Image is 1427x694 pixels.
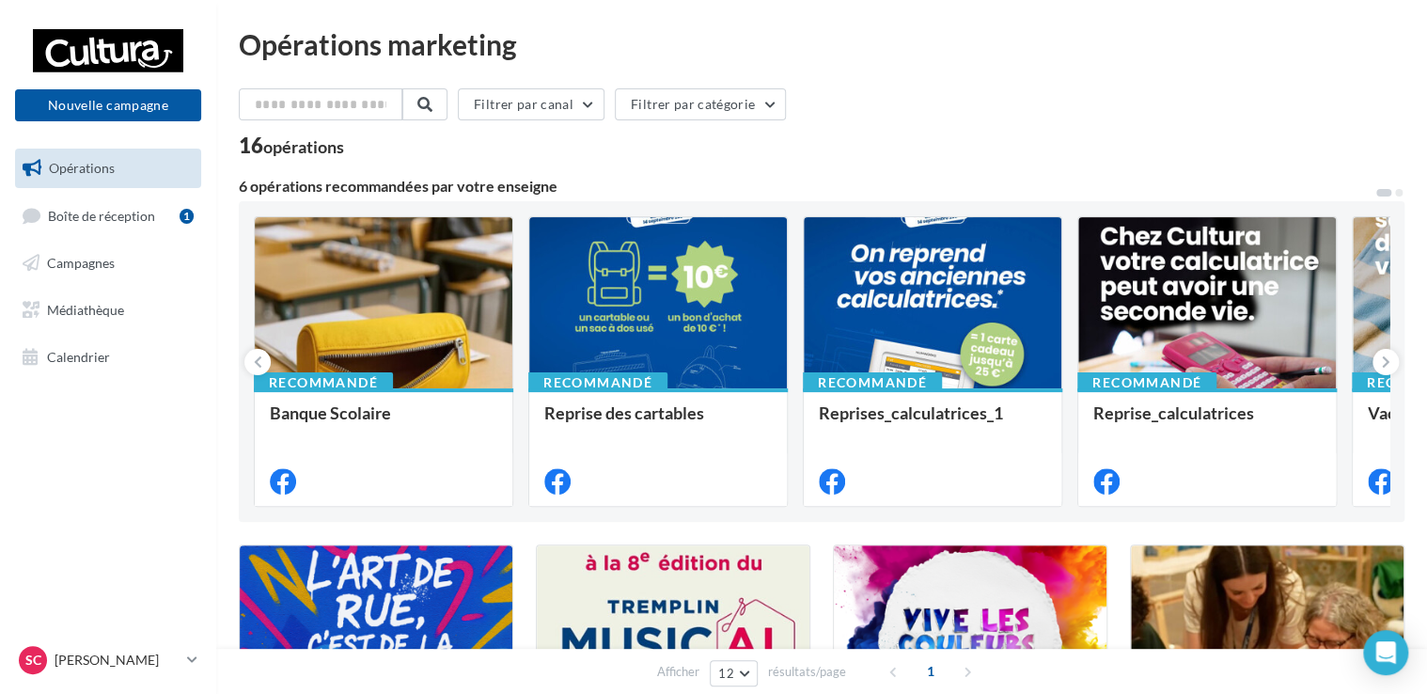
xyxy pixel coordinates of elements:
[47,348,110,364] span: Calendrier
[254,372,393,393] div: Recommandé
[1077,372,1216,393] div: Recommandé
[819,403,1046,441] div: Reprises_calculatrices_1
[25,651,41,670] span: SC
[916,656,946,686] span: 1
[1093,403,1321,441] div: Reprise_calculatrices
[11,338,205,377] a: Calendrier
[263,138,344,155] div: opérations
[803,372,942,393] div: Recommandé
[1363,630,1408,675] div: Open Intercom Messenger
[657,663,699,681] span: Afficher
[55,651,180,670] p: [PERSON_NAME]
[270,403,497,441] div: Banque Scolaire
[11,291,205,330] a: Médiathèque
[615,88,786,120] button: Filtrer par catégorie
[710,660,758,686] button: 12
[239,30,1404,58] div: Opérations marketing
[11,196,205,236] a: Boîte de réception1
[15,89,201,121] button: Nouvelle campagne
[180,209,194,224] div: 1
[768,663,846,681] span: résultats/page
[11,244,205,283] a: Campagnes
[15,642,201,678] a: SC [PERSON_NAME]
[718,666,734,681] span: 12
[47,255,115,271] span: Campagnes
[239,135,344,156] div: 16
[11,149,205,188] a: Opérations
[49,160,115,176] span: Opérations
[239,179,1374,194] div: 6 opérations recommandées par votre enseigne
[48,207,155,223] span: Boîte de réception
[458,88,604,120] button: Filtrer par canal
[544,403,772,441] div: Reprise des cartables
[47,302,124,318] span: Médiathèque
[528,372,667,393] div: Recommandé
